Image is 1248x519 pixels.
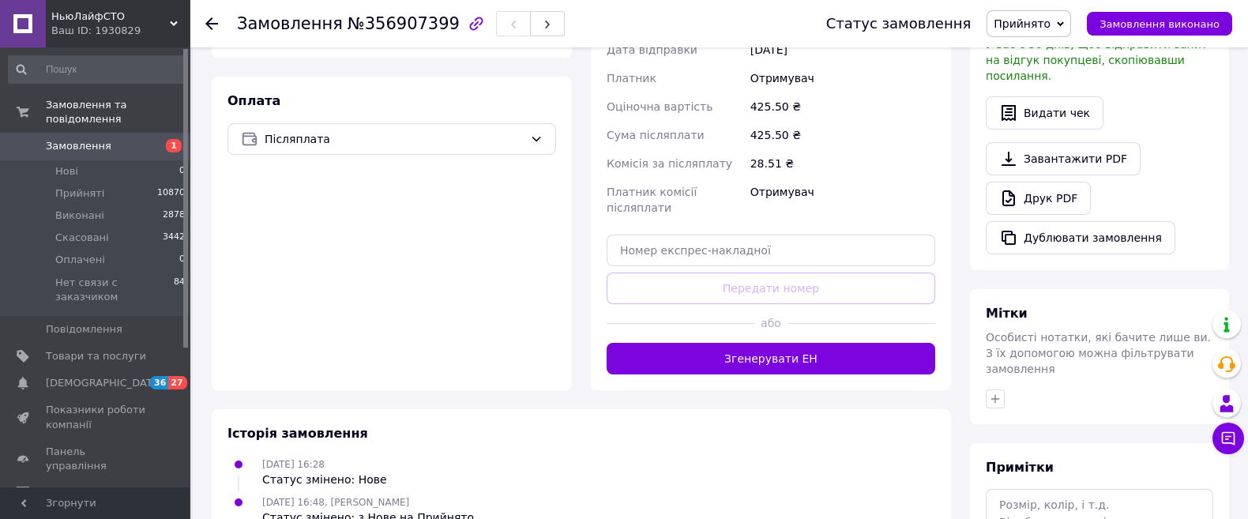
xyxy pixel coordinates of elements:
button: Згенерувати ЕН [607,343,935,374]
span: Виконані [55,209,104,223]
span: 1 [166,139,182,152]
div: Повернутися назад [205,16,218,32]
span: Післяплата [265,130,524,148]
span: Оплата [227,93,280,108]
span: або [754,315,788,331]
span: [DEMOGRAPHIC_DATA] [46,376,163,390]
span: Дата відправки [607,43,697,56]
span: 0 [179,164,185,179]
div: Ваш ID: 1930829 [51,24,190,38]
span: Замовлення [237,14,343,33]
span: Платник [607,72,656,85]
span: Повідомлення [46,322,122,337]
span: Панель управління [46,445,146,473]
span: Оплачені [55,253,105,267]
button: Замовлення виконано [1087,12,1232,36]
button: Чат з покупцем [1212,423,1244,454]
span: Замовлення [46,139,111,153]
span: Мітки [986,306,1028,321]
span: 3442 [163,231,185,245]
span: Платник комісії післяплати [607,186,697,214]
span: Оціночна вартість [607,100,712,113]
a: Завантажити PDF [986,142,1141,175]
button: Дублювати замовлення [986,221,1175,254]
a: Друк PDF [986,182,1091,215]
span: Показники роботи компанії [46,403,146,431]
div: 425.50 ₴ [747,121,938,149]
span: Нет связи с заказчиком [55,276,174,304]
span: Нові [55,164,78,179]
div: 28.51 ₴ [747,149,938,178]
div: Статус замовлення [826,16,972,32]
span: Особисті нотатки, які бачите лише ви. З їх допомогою можна фільтрувати замовлення [986,331,1211,375]
span: [DATE] 16:48, [PERSON_NAME] [262,497,409,508]
span: 36 [150,376,168,389]
span: 0 [179,253,185,267]
div: Отримувач [747,64,938,92]
span: Комісія за післяплату [607,157,732,170]
button: Видати чек [986,96,1103,130]
span: 2878 [163,209,185,223]
input: Пошук [8,55,186,84]
span: Прийняті [55,186,104,201]
div: [DATE] [747,36,938,64]
span: Скасовані [55,231,109,245]
span: 10870 [157,186,185,201]
span: Примітки [986,460,1054,475]
span: Товари та послуги [46,349,146,363]
span: 27 [168,376,186,389]
div: 425.50 ₴ [747,92,938,121]
span: №356907399 [348,14,460,33]
div: Статус змінено: Нове [262,472,387,487]
span: Історія замовлення [227,426,368,441]
span: У вас є 30 днів, щоб відправити запит на відгук покупцеві, скопіювавши посилання. [986,38,1208,82]
span: Відгуки [46,486,87,500]
input: Номер експрес-накладної [607,235,935,266]
span: НьюЛайфСТО [51,9,170,24]
span: Замовлення виконано [1100,18,1220,30]
span: 84 [174,276,185,304]
div: Отримувач [747,178,938,222]
span: [DATE] 16:28 [262,459,325,470]
span: Сума післяплати [607,129,705,141]
span: Прийнято [994,17,1051,30]
span: Замовлення та повідомлення [46,98,190,126]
